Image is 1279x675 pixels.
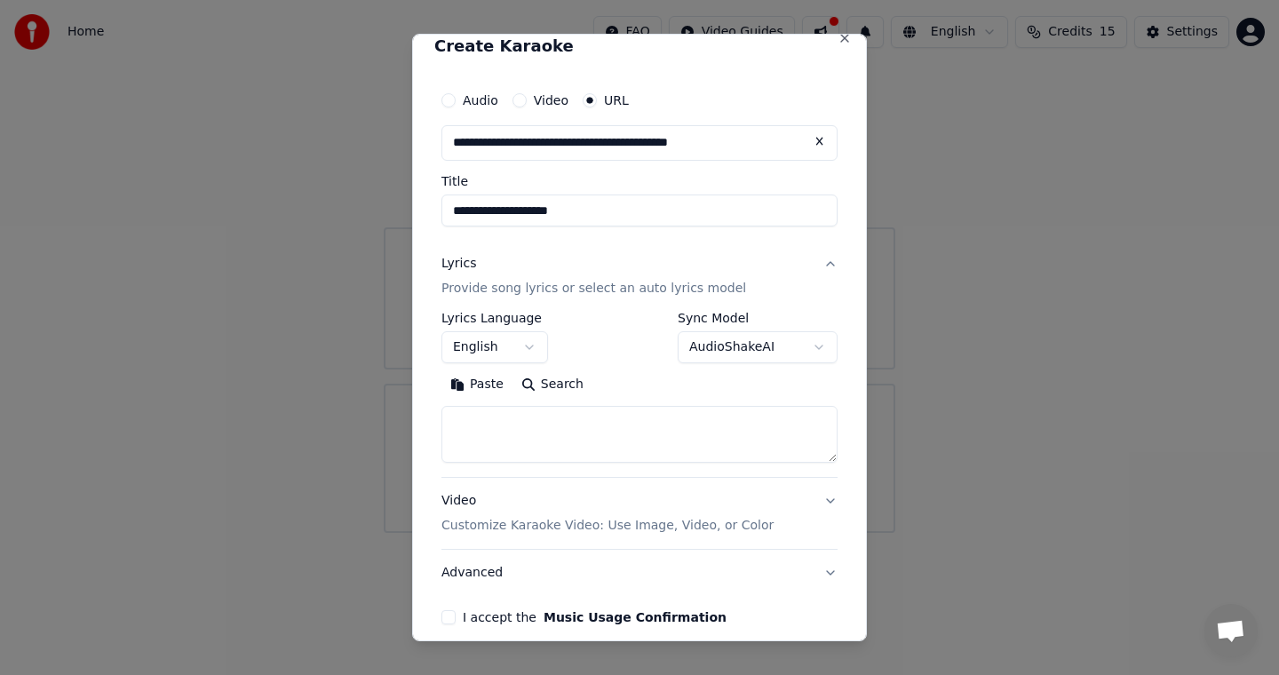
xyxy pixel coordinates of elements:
button: Advanced [441,550,838,596]
div: LyricsProvide song lyrics or select an auto lyrics model [441,312,838,477]
button: LyricsProvide song lyrics or select an auto lyrics model [441,241,838,312]
button: VideoCustomize Karaoke Video: Use Image, Video, or Color [441,478,838,549]
div: Lyrics [441,255,476,273]
label: Title [441,175,838,187]
button: I accept the [544,611,727,623]
p: Provide song lyrics or select an auto lyrics model [441,280,746,298]
label: URL [604,94,629,107]
button: Paste [441,370,512,399]
label: Lyrics Language [441,312,548,324]
h2: Create Karaoke [434,38,845,54]
label: Sync Model [678,312,838,324]
label: Video [534,94,568,107]
label: Audio [463,94,498,107]
label: I accept the [463,611,727,623]
button: Search [512,370,592,399]
div: Video [441,492,774,535]
p: Customize Karaoke Video: Use Image, Video, or Color [441,517,774,535]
